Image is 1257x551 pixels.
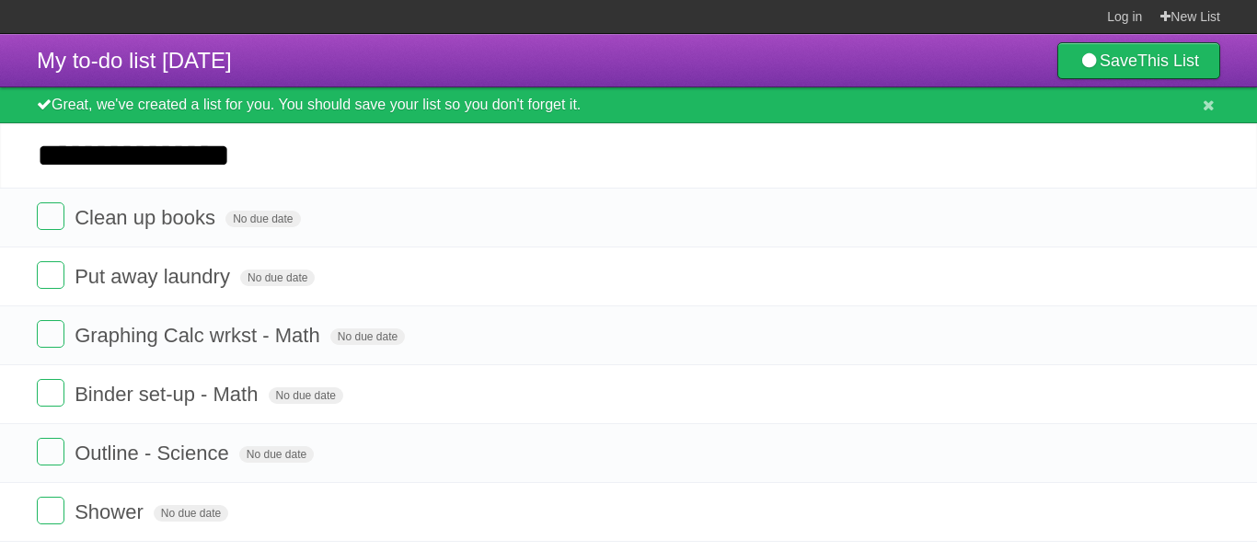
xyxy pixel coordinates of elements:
span: No due date [269,387,343,404]
label: Done [37,202,64,230]
label: Done [37,438,64,465]
label: Done [37,497,64,524]
span: Outline - Science [75,442,234,465]
span: Clean up books [75,206,220,229]
span: Binder set-up - Math [75,383,262,406]
label: Done [37,379,64,407]
span: My to-do list [DATE] [37,48,232,73]
span: Graphing Calc wrkst - Math [75,324,325,347]
span: No due date [154,505,228,522]
label: Done [37,261,64,289]
label: Done [37,320,64,348]
b: This List [1137,52,1199,70]
a: SaveThis List [1057,42,1220,79]
span: Shower [75,500,148,523]
span: No due date [330,328,405,345]
span: No due date [225,211,300,227]
span: No due date [240,270,315,286]
span: Put away laundry [75,265,235,288]
span: No due date [239,446,314,463]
